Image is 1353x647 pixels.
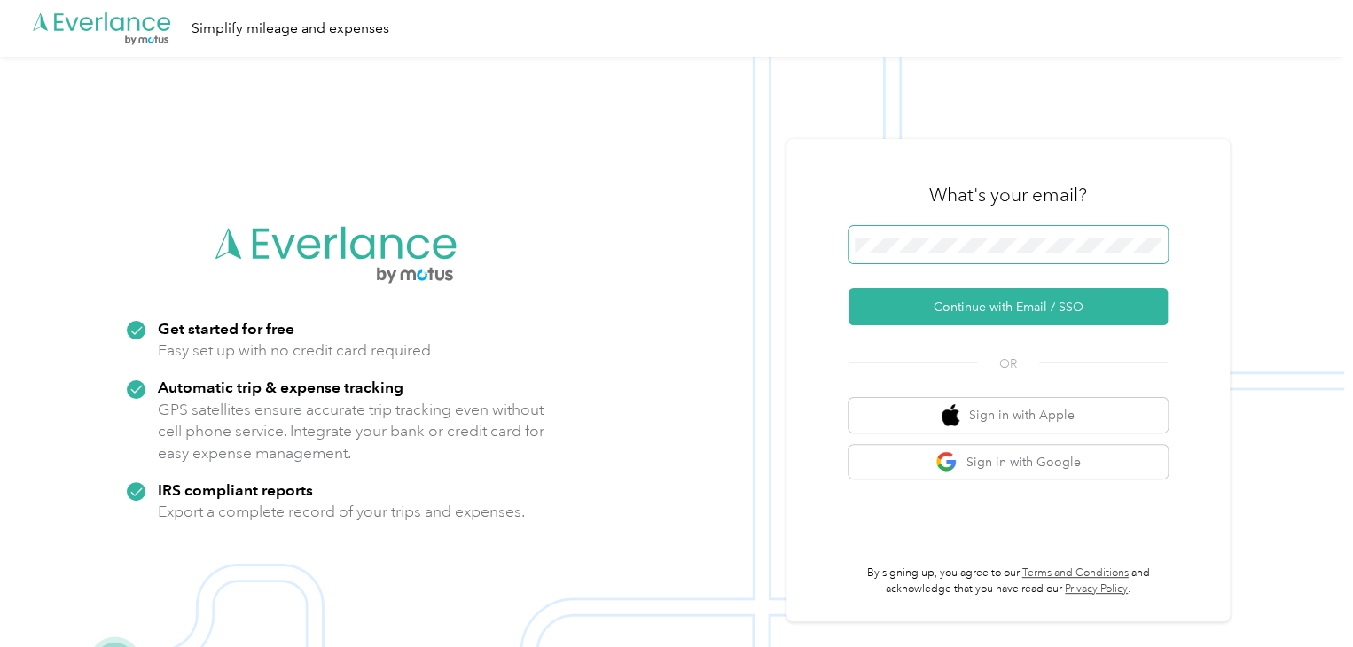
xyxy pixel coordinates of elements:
[977,355,1039,373] span: OR
[158,378,403,396] strong: Automatic trip & expense tracking
[849,398,1168,433] button: apple logoSign in with Apple
[158,501,525,523] p: Export a complete record of your trips and expenses.
[192,18,389,40] div: Simplify mileage and expenses
[158,339,431,362] p: Easy set up with no credit card required
[849,445,1168,479] button: google logoSign in with Google
[1065,582,1128,596] a: Privacy Policy
[158,399,545,464] p: GPS satellites ensure accurate trip tracking even without cell phone service. Integrate your bank...
[942,404,959,426] img: apple logo
[935,451,958,473] img: google logo
[158,319,294,338] strong: Get started for free
[929,183,1087,207] h3: What's your email?
[849,565,1168,596] p: By signing up, you agree to our and acknowledge that you have read our .
[1022,566,1129,580] a: Terms and Conditions
[158,480,313,499] strong: IRS compliant reports
[849,288,1168,325] button: Continue with Email / SSO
